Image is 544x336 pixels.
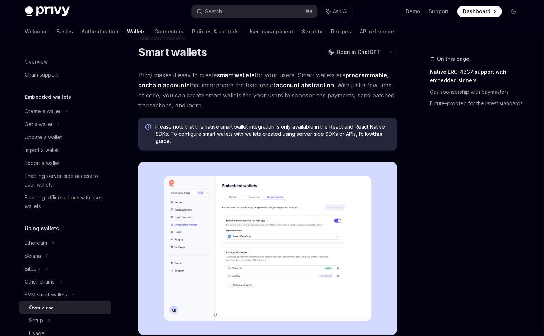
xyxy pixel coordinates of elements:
[19,301,111,314] a: Overview
[25,172,107,189] div: Enabling server-side access to user wallets
[25,133,62,142] div: Update a wallet
[19,131,111,144] a: Update a wallet
[57,23,73,40] a: Basics
[19,68,111,81] a: Chain support
[248,23,294,40] a: User management
[82,23,119,40] a: Authentication
[25,57,48,66] div: Overview
[192,5,317,18] button: Search...⌘K
[155,123,390,145] span: Please note that this native smart wallet integration is only available in the React and React Na...
[29,303,54,312] div: Overview
[430,86,525,98] a: Gas sponsorship with paymasters
[25,264,41,273] div: Bitcoin
[25,239,47,247] div: Ethereum
[430,66,525,86] a: Native ERC-4337 support with embedded signers
[25,93,71,101] h5: Embedded wallets
[25,159,60,167] div: Export a wallet
[25,224,59,233] h5: Using wallets
[25,6,70,17] img: dark logo
[333,8,348,15] span: Ask AI
[155,23,184,40] a: Connectors
[306,9,313,14] span: ⌘ K
[138,162,397,335] img: Sample enable smart wallets
[19,170,111,191] a: Enabling server-side access to user wallets
[437,55,470,63] span: On this page
[217,72,255,79] strong: smart wallets
[19,157,111,170] a: Export a wallet
[324,46,385,58] button: Open in ChatGPT
[331,23,352,40] a: Recipes
[19,144,111,157] a: Import a wallet
[25,70,58,79] div: Chain support
[19,191,111,213] a: Enabling offline actions with user wallets
[25,23,48,40] a: Welcome
[25,252,41,260] div: Solana
[429,8,449,15] a: Support
[138,46,207,59] h1: Smart wallets
[25,193,107,211] div: Enabling offline actions with user wallets
[406,8,420,15] a: Demo
[430,98,525,109] a: Future-proofed for the latest standards
[138,70,397,110] span: Privy makes it easy to create for your users. Smart wallets are that incorporate the features of ...
[25,290,68,299] div: EVM smart wallets
[25,146,59,155] div: Import a wallet
[463,8,491,15] span: Dashboard
[25,120,53,129] div: Get a wallet
[205,7,225,16] div: Search...
[25,107,61,116] div: Create a wallet
[29,316,43,325] div: Setup
[508,6,519,17] button: Toggle dark mode
[127,23,146,40] a: Wallets
[192,23,239,40] a: Policies & controls
[457,6,502,17] a: Dashboard
[337,49,381,56] span: Open in ChatGPT
[360,23,394,40] a: API reference
[276,82,334,89] a: account abstraction
[302,23,323,40] a: Security
[25,277,55,286] div: Other chains
[321,5,353,18] button: Ask AI
[145,124,153,131] svg: Info
[19,55,111,68] a: Overview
